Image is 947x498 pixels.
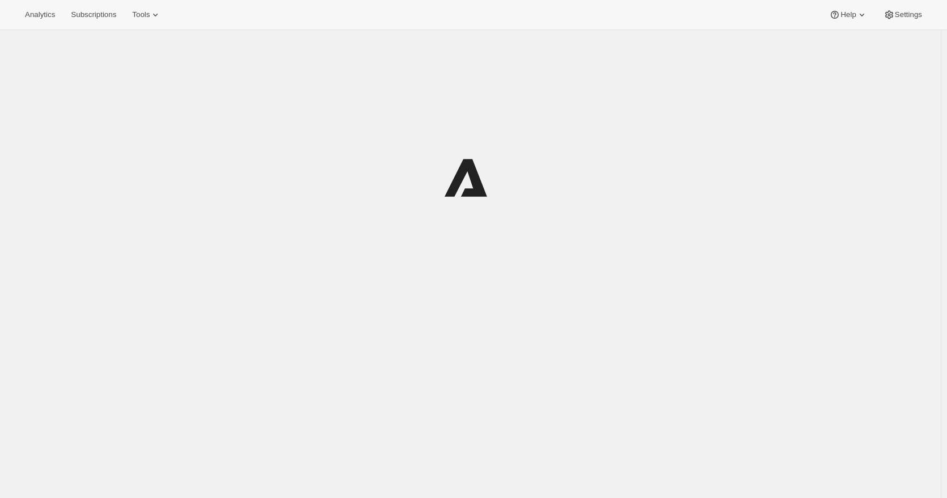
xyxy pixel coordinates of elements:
span: Settings [895,10,922,19]
span: Analytics [25,10,55,19]
span: Help [840,10,856,19]
button: Subscriptions [64,7,123,23]
button: Settings [877,7,929,23]
span: Tools [132,10,150,19]
button: Analytics [18,7,62,23]
span: Subscriptions [71,10,116,19]
button: Help [822,7,874,23]
button: Tools [125,7,168,23]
